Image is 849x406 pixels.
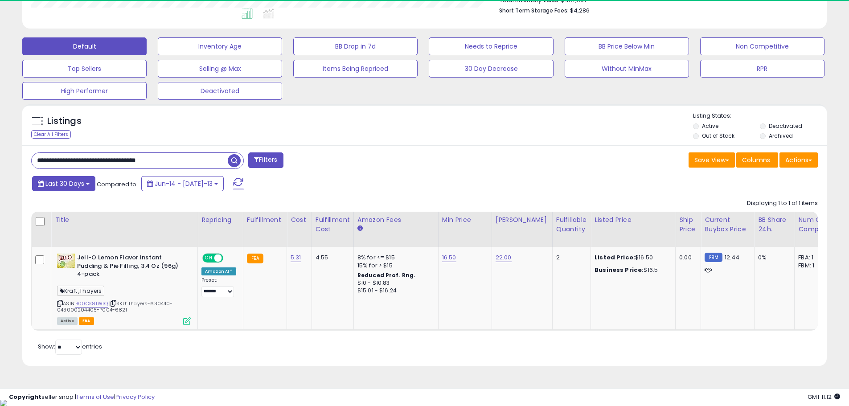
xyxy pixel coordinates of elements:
[595,254,669,262] div: $16.50
[496,253,512,262] a: 22.00
[201,215,239,225] div: Repricing
[357,279,431,287] div: $10 - $10.83
[798,215,831,234] div: Num of Comp.
[747,199,818,208] div: Displaying 1 to 1 of 1 items
[9,393,155,402] div: seller snap | |
[556,215,587,234] div: Fulfillable Quantity
[201,267,236,275] div: Amazon AI *
[758,215,791,234] div: BB Share 24h.
[742,156,770,164] span: Columns
[357,262,431,270] div: 15% for > $15
[155,179,213,188] span: Jun-14 - [DATE]-13
[57,254,75,268] img: 51iQPXmafdL._SL40_.jpg
[556,254,584,262] div: 2
[76,393,114,401] a: Terms of Use
[291,215,308,225] div: Cost
[496,215,549,225] div: [PERSON_NAME]
[758,254,787,262] div: 0%
[22,82,147,100] button: High Performer
[700,60,824,78] button: RPR
[679,254,694,262] div: 0.00
[679,215,697,234] div: Ship Price
[248,152,283,168] button: Filters
[595,253,635,262] b: Listed Price:
[75,300,108,308] a: B00CK8TWIQ
[55,215,194,225] div: Title
[595,215,672,225] div: Listed Price
[203,254,214,262] span: ON
[57,300,173,313] span: | SKU: Thayers-630440-043000204405-P004-6821
[57,286,104,296] span: Kraft ,Thayers
[595,266,669,274] div: $16.5
[201,277,236,297] div: Preset:
[158,37,282,55] button: Inventory Age
[565,37,689,55] button: BB Price Below Min
[705,215,751,234] div: Current Buybox Price
[429,37,553,55] button: Needs to Reprice
[429,60,553,78] button: 30 Day Decrease
[141,176,224,191] button: Jun-14 - [DATE]-13
[316,215,350,234] div: Fulfillment Cost
[595,266,644,274] b: Business Price:
[31,130,71,139] div: Clear All Filters
[9,393,41,401] strong: Copyright
[769,122,802,130] label: Deactivated
[316,254,347,262] div: 4.55
[769,132,793,139] label: Archived
[725,253,740,262] span: 12.44
[97,180,138,189] span: Compared to:
[693,112,827,120] p: Listing States:
[293,60,418,78] button: Items Being Repriced
[22,37,147,55] button: Default
[705,253,722,262] small: FBM
[38,342,102,351] span: Show: entries
[47,115,82,127] h5: Listings
[808,393,840,401] span: 2025-08-13 11:12 GMT
[702,132,734,139] label: Out of Stock
[798,254,828,262] div: FBA: 1
[45,179,84,188] span: Last 30 Days
[357,271,416,279] b: Reduced Prof. Rng.
[115,393,155,401] a: Privacy Policy
[291,253,301,262] a: 5.31
[32,176,95,191] button: Last 30 Days
[158,60,282,78] button: Selling @ Max
[22,60,147,78] button: Top Sellers
[357,215,435,225] div: Amazon Fees
[357,225,363,233] small: Amazon Fees.
[565,60,689,78] button: Without MinMax
[57,317,78,325] span: All listings currently available for purchase on Amazon
[798,262,828,270] div: FBM: 1
[79,317,94,325] span: FBA
[77,254,185,281] b: Jell-O Lemon Flavor Instant Pudding & Pie Filling, 3.4 Oz (96g) 4-pack
[247,254,263,263] small: FBA
[689,152,735,168] button: Save View
[357,287,431,295] div: $15.01 - $16.24
[158,82,282,100] button: Deactivated
[222,254,236,262] span: OFF
[442,215,488,225] div: Min Price
[702,122,718,130] label: Active
[293,37,418,55] button: BB Drop in 7d
[57,254,191,324] div: ASIN:
[442,253,456,262] a: 16.50
[779,152,818,168] button: Actions
[247,215,283,225] div: Fulfillment
[700,37,824,55] button: Non Competitive
[357,254,431,262] div: 8% for <= $15
[736,152,778,168] button: Columns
